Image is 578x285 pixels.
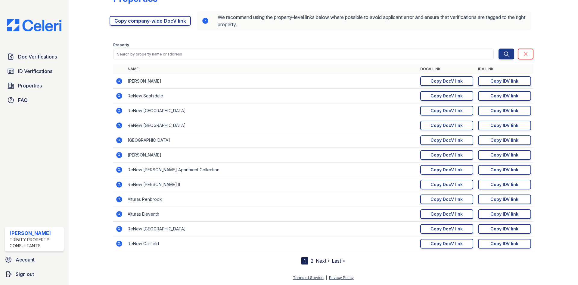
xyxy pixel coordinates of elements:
div: Copy DocV link [430,167,463,173]
a: Copy IDV link [478,150,531,160]
a: Copy DocV link [420,165,473,175]
a: Copy IDV link [478,165,531,175]
a: Copy IDV link [478,239,531,249]
a: Copy IDV link [478,121,531,130]
input: Search by property name or address [113,49,494,59]
div: 1 [301,257,308,264]
div: Copy DocV link [430,226,463,232]
div: Copy DocV link [430,182,463,188]
a: FAQ [5,94,64,106]
a: Copy IDV link [478,106,531,116]
a: Copy IDV link [478,209,531,219]
a: Copy company-wide DocV link [110,16,191,26]
td: ReNew [PERSON_NAME] Apartment Collection [125,163,418,177]
td: [PERSON_NAME] [125,148,418,163]
div: Copy IDV link [490,137,518,143]
div: [PERSON_NAME] [10,230,61,237]
label: Property [113,43,129,47]
div: Copy IDV link [490,122,518,128]
a: Copy DocV link [420,76,473,86]
td: Alturas Penbrook [125,192,418,207]
span: FAQ [18,97,28,104]
td: ReNew Garfield [125,236,418,251]
span: ID Verifications [18,68,52,75]
th: IDV Link [476,64,533,74]
a: Privacy Policy [329,275,354,280]
div: Copy IDV link [490,241,518,247]
a: Properties [5,80,64,92]
div: Copy DocV link [430,108,463,114]
div: Copy DocV link [430,137,463,143]
a: Copy IDV link [478,91,531,101]
a: Next › [316,258,329,264]
th: Name [125,64,418,74]
div: Copy IDV link [490,226,518,232]
a: Copy IDV link [478,135,531,145]
a: Copy DocV link [420,224,473,234]
span: Account [16,256,35,263]
div: Copy IDV link [490,93,518,99]
a: Copy DocV link [420,91,473,101]
a: 2 [311,258,313,264]
div: Copy IDV link [490,78,518,84]
div: Copy DocV link [430,93,463,99]
td: ReNew [GEOGRAPHIC_DATA] [125,118,418,133]
div: Trinity Property Consultants [10,237,61,249]
a: Copy DocV link [420,239,473,249]
a: Copy IDV link [478,224,531,234]
a: Doc Verifications [5,51,64,63]
a: Copy DocV link [420,135,473,145]
td: ReNew [GEOGRAPHIC_DATA] [125,222,418,236]
span: Sign out [16,271,34,278]
a: ID Verifications [5,65,64,77]
td: [PERSON_NAME] [125,74,418,89]
a: Copy DocV link [420,195,473,204]
div: Copy IDV link [490,167,518,173]
div: Copy IDV link [490,152,518,158]
div: Copy DocV link [430,122,463,128]
a: Copy DocV link [420,180,473,189]
div: Copy DocV link [430,152,463,158]
div: Copy IDV link [490,196,518,202]
div: Copy IDV link [490,211,518,217]
span: Properties [18,82,42,89]
a: Terms of Service [293,275,324,280]
a: Account [2,254,66,266]
a: Sign out [2,268,66,280]
a: Copy DocV link [420,150,473,160]
a: Copy DocV link [420,106,473,116]
img: CE_Logo_Blue-a8612792a0a2168367f1c8372b55b34899dd931a85d93a1a3d3e32e68fde9ad4.png [2,19,66,31]
div: Copy DocV link [430,78,463,84]
a: Copy DocV link [420,209,473,219]
th: DocV Link [418,64,476,74]
td: Alturas Eleventh [125,207,418,222]
span: Doc Verifications [18,53,57,60]
a: Copy IDV link [478,180,531,189]
div: Copy IDV link [490,108,518,114]
a: Copy DocV link [420,121,473,130]
td: [GEOGRAPHIC_DATA] [125,133,418,148]
div: Copy DocV link [430,196,463,202]
div: Copy DocV link [430,211,463,217]
td: ReNew [PERSON_NAME] II [125,177,418,192]
div: Copy IDV link [490,182,518,188]
div: Copy DocV link [430,241,463,247]
a: Copy IDV link [478,76,531,86]
a: Copy IDV link [478,195,531,204]
div: We recommend using the property-level links below where possible to avoid applicant error and ens... [197,11,531,30]
td: ReNew [GEOGRAPHIC_DATA] [125,103,418,118]
div: | [326,275,327,280]
a: Last » [332,258,345,264]
td: ReNew Scotsdale [125,89,418,103]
